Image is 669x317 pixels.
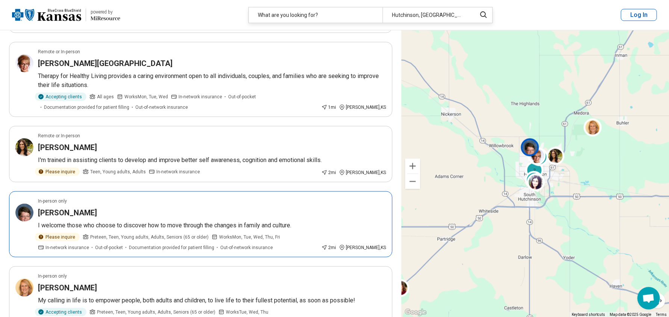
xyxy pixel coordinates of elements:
[525,171,543,189] div: 2
[124,93,168,100] span: Works Mon, Tue, Wed
[621,9,657,21] button: Log In
[38,221,386,230] p: I welcome those who choose to discover how to move through the changes in family and culture.
[44,104,129,111] span: Documentation provided for patient filling
[38,273,67,279] p: In-person only
[228,93,256,100] span: Out-of-pocket
[321,244,336,251] div: 2 mi
[339,104,386,111] div: [PERSON_NAME] , KS
[339,169,386,176] div: [PERSON_NAME] , KS
[129,244,214,251] span: Documentation provided for patient filling
[525,161,543,179] div: 2
[219,234,280,240] span: Works Mon, Tue, Wed, Thu, Fri
[383,8,472,23] div: Hutchinson, [GEOGRAPHIC_DATA]
[38,156,386,165] p: I'm trained in assisting clients to develop and improve better self awareness, cognition and emot...
[97,309,215,315] span: Preteen, Teen, Young adults, Adults, Seniors (65 or older)
[38,58,173,69] h3: [PERSON_NAME][GEOGRAPHIC_DATA]
[35,93,86,101] div: Accepting clients
[135,104,188,111] span: Out-of-network insurance
[90,234,209,240] span: Preteen, Teen, Young adults, Adults, Seniors (65 or older)
[38,72,386,90] p: Therapy for Healthy Living provides a caring environment open to all individuals, couples, and fa...
[90,168,146,175] span: Teen, Young adults, Adults
[226,309,268,315] span: Works Tue, Wed, Thu
[97,93,114,100] span: All ages
[12,6,81,24] img: Blue Cross Blue Shield Kansas
[91,9,120,15] div: powered by
[12,6,120,24] a: Blue Cross Blue Shield Kansaspowered by
[35,168,80,176] div: Please inquire
[38,207,97,218] h3: [PERSON_NAME]
[656,312,667,317] a: Terms (opens in new tab)
[637,287,660,309] div: Open chat
[610,312,651,317] span: Map data ©2025 Google
[38,282,97,293] h3: [PERSON_NAME]
[95,244,123,251] span: Out-of-pocket
[321,104,336,111] div: 1 mi
[45,244,89,251] span: In-network insurance
[179,93,222,100] span: In-network insurance
[156,168,200,175] span: In-network insurance
[339,244,386,251] div: [PERSON_NAME] , KS
[405,159,420,174] button: Zoom in
[249,8,383,23] div: What are you looking for?
[35,233,80,241] div: Please inquire
[38,296,386,305] p: My calling in life is to empower people, both adults and children, to live life to their fullest ...
[405,174,420,189] button: Zoom out
[220,244,273,251] span: Out-of-network insurance
[38,48,80,55] p: Remote or In-person
[321,169,336,176] div: 2 mi
[38,198,67,204] p: In-person only
[35,308,86,316] div: Accepting clients
[38,132,80,139] p: Remote or In-person
[38,142,97,153] h3: [PERSON_NAME]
